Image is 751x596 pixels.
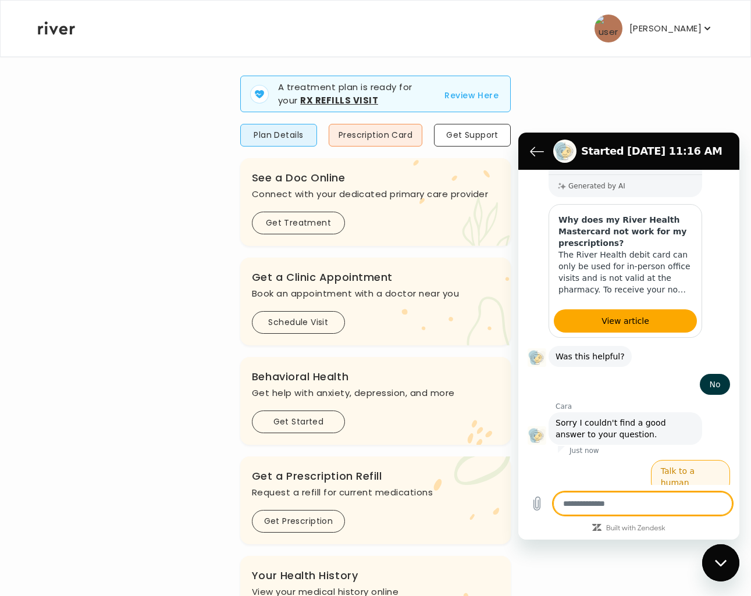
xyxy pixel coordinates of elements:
[518,133,739,540] iframe: Messaging window
[300,94,378,106] strong: Rx Refills Visit
[252,385,499,401] p: Get help with anxiety, depression, and more
[252,369,499,385] h3: Behavioral Health
[434,124,511,147] button: Get Support
[595,15,713,42] button: user avatar[PERSON_NAME]
[252,484,499,501] p: Request a refill for current medications
[252,311,345,334] button: Schedule Visit
[444,88,499,102] button: Review Here
[252,510,345,533] button: Get Prescription
[595,15,622,42] img: user avatar
[702,544,739,581] iframe: Button to launch messaging window, conversation in progress
[252,269,499,285] h3: Get a Clinic Appointment
[252,568,499,584] h3: Your Health History
[629,20,702,37] p: [PERSON_NAME]
[329,124,422,147] button: Prescription Card
[252,468,499,484] h3: Get a Prescription Refill
[252,285,499,302] p: Book an appointment with a doctor near you
[240,124,317,147] button: Plan Details
[252,411,345,433] button: Get Started
[278,81,431,107] p: A treatment plan is ready for your
[252,170,499,186] h3: See a Doc Online
[252,186,499,202] p: Connect with your dedicated primary care provider
[252,212,345,234] button: Get Treatment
